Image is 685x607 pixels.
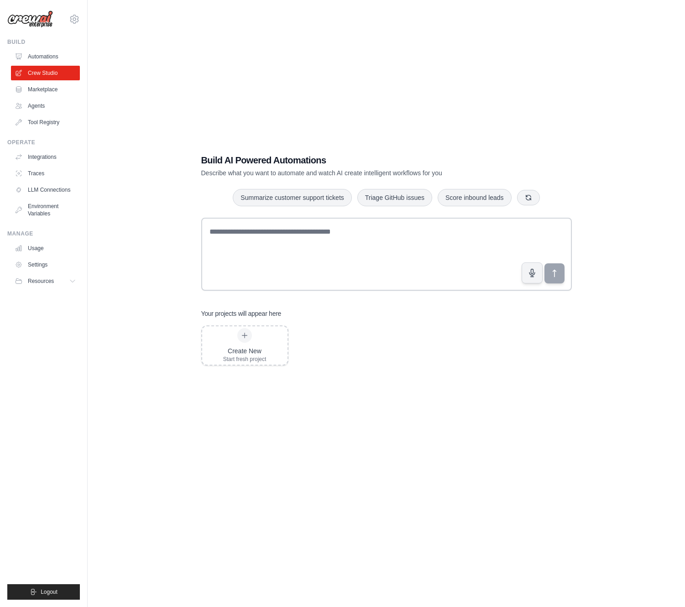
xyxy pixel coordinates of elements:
h1: Build AI Powered Automations [201,154,508,167]
button: Get new suggestions [517,190,540,205]
div: Manage [7,230,80,237]
button: Triage GitHub issues [357,189,432,206]
div: Create New [223,346,267,356]
button: Summarize customer support tickets [233,189,351,206]
p: Describe what you want to automate and watch AI create intelligent workflows for you [201,168,508,178]
a: Environment Variables [11,199,80,221]
button: Resources [11,274,80,288]
div: Start fresh project [223,356,267,363]
a: LLM Connections [11,183,80,197]
a: Traces [11,166,80,181]
a: Agents [11,99,80,113]
button: Logout [7,584,80,600]
a: Integrations [11,150,80,164]
div: Build [7,38,80,46]
div: Operate [7,139,80,146]
a: Usage [11,241,80,256]
h3: Your projects will appear here [201,309,282,318]
button: Click to speak your automation idea [522,262,543,283]
a: Marketplace [11,82,80,97]
span: Logout [41,588,58,596]
a: Settings [11,257,80,272]
button: Score inbound leads [438,189,512,206]
a: Automations [11,49,80,64]
img: Logo [7,10,53,28]
a: Tool Registry [11,115,80,130]
a: Crew Studio [11,66,80,80]
span: Resources [28,277,54,285]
